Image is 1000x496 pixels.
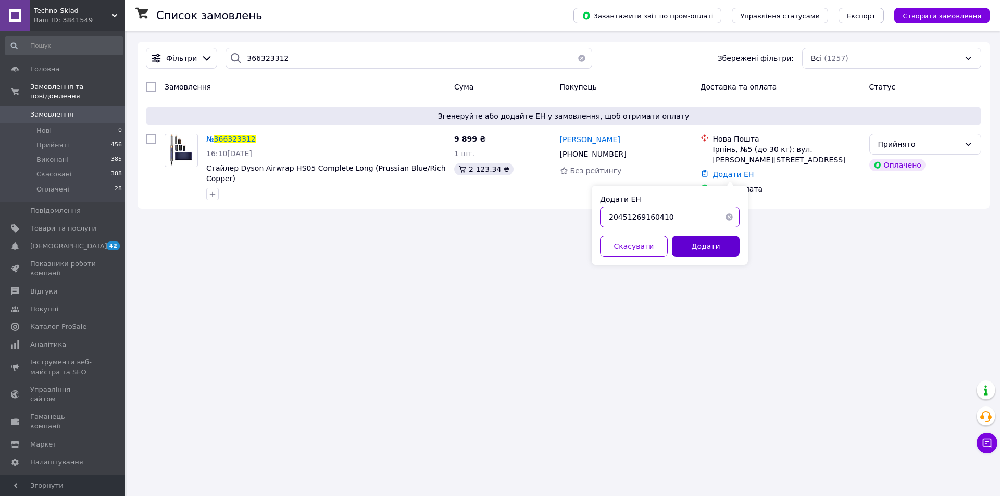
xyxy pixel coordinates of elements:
button: Очистить [571,48,592,69]
span: Управління статусами [740,12,820,20]
div: Ваш ID: 3841549 [34,16,125,25]
span: Покупці [30,304,58,314]
span: Згенеруйте або додайте ЕН у замовлення, щоб отримати оплату [150,111,977,121]
span: 366323312 [214,135,256,143]
span: Повідомлення [30,206,81,215]
span: Виконані [36,155,69,164]
span: Показники роботи компанії [30,259,96,278]
span: Створити замовлення [903,12,981,20]
span: (1257) [824,54,848,62]
span: 456 [111,141,122,150]
span: Каталог ProSale [30,322,86,332]
button: Експорт [839,8,884,23]
a: Фото товару [165,134,198,167]
span: Замовлення [165,83,211,91]
span: Всі [811,53,822,63]
div: Нова Пошта [713,134,861,144]
a: Стайлер Dyson Airwrap HS05 Complete Long (Prussian Blue/Rich Copper) [206,164,446,183]
div: Ірпінь, №5 (до 30 кг): вул. [PERSON_NAME][STREET_ADDRESS] [713,144,861,165]
div: Прийнято [878,138,960,150]
span: Збережені фільтри: [718,53,794,63]
div: 2 123.34 ₴ [454,163,514,175]
span: 16:10[DATE] [206,149,252,158]
span: Без рейтингу [570,167,622,175]
button: Скасувати [600,236,668,257]
span: Techno-Sklad [34,6,112,16]
div: Пром-оплата [713,184,861,194]
h1: Список замовлень [156,9,262,22]
span: Маркет [30,440,57,449]
span: Інструменти веб-майстра та SEO [30,358,96,376]
span: Прийняті [36,141,69,150]
a: №366323312 [206,135,256,143]
span: Оплачені [36,185,69,194]
span: № [206,135,214,143]
button: Додати [672,236,740,257]
span: Замовлення та повідомлення [30,82,125,101]
span: Аналітика [30,340,66,349]
a: Створити замовлення [884,11,990,19]
span: 0 [118,126,122,135]
button: Очистить [719,207,740,227]
span: Експорт [847,12,876,20]
span: Налаштування [30,457,83,467]
span: Статус [869,83,896,91]
div: [PHONE_NUMBER] [558,147,629,161]
span: Cума [454,83,473,91]
span: Фільтри [166,53,197,63]
span: Покупець [560,83,597,91]
a: Додати ЕН [713,170,754,179]
span: Товари та послуги [30,224,96,233]
span: Завантажити звіт по пром-оплаті [582,11,713,20]
div: Оплачено [869,159,926,171]
span: 1 шт. [454,149,474,158]
button: Завантажити звіт по пром-оплаті [573,8,721,23]
span: Відгуки [30,287,57,296]
span: 42 [107,241,120,250]
button: Чат з покупцем [977,433,997,453]
span: Скасовані [36,170,72,179]
input: Пошук [5,36,123,55]
input: Пошук за номером замовлення, ПІБ покупця, номером телефону, Email, номером накладної [226,48,592,69]
span: [PERSON_NAME] [560,135,620,144]
span: Гаманець компанії [30,412,96,431]
span: Замовлення [30,110,73,119]
img: Фото товару [170,134,193,167]
span: Доставка та оплата [701,83,777,91]
label: Додати ЕН [600,195,641,204]
span: 9 899 ₴ [454,135,486,143]
span: Нові [36,126,52,135]
span: [DEMOGRAPHIC_DATA] [30,241,107,251]
button: Створити замовлення [894,8,990,23]
a: [PERSON_NAME] [560,134,620,145]
span: 385 [111,155,122,164]
button: Управління статусами [732,8,828,23]
span: Управління сайтом [30,385,96,404]
span: 28 [115,185,122,194]
span: Головна [30,65,59,74]
span: 388 [111,170,122,179]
